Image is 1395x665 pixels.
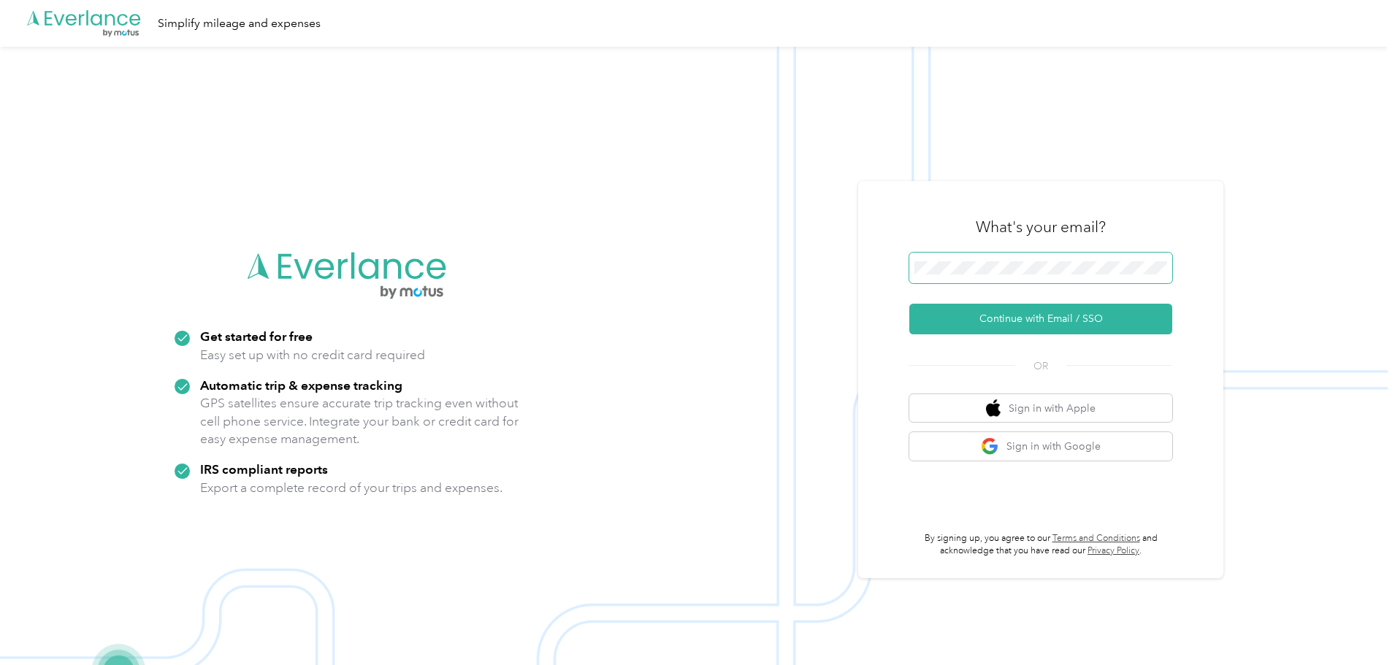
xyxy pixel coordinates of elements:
[986,399,1001,418] img: apple logo
[1052,533,1140,544] a: Terms and Conditions
[909,432,1172,461] button: google logoSign in with Google
[200,377,402,393] strong: Automatic trip & expense tracking
[909,532,1172,558] p: By signing up, you agree to our and acknowledge that you have read our .
[909,394,1172,423] button: apple logoSign in with Apple
[976,217,1106,237] h3: What's your email?
[200,328,313,344] strong: Get started for free
[158,15,321,33] div: Simplify mileage and expenses
[200,461,328,477] strong: IRS compliant reports
[981,437,999,455] img: google logo
[1088,545,1139,556] a: Privacy Policy
[909,304,1172,334] button: Continue with Email / SSO
[1015,358,1066,374] span: OR
[200,479,502,497] p: Export a complete record of your trips and expenses.
[200,394,519,448] p: GPS satellites ensure accurate trip tracking even without cell phone service. Integrate your bank...
[200,346,425,364] p: Easy set up with no credit card required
